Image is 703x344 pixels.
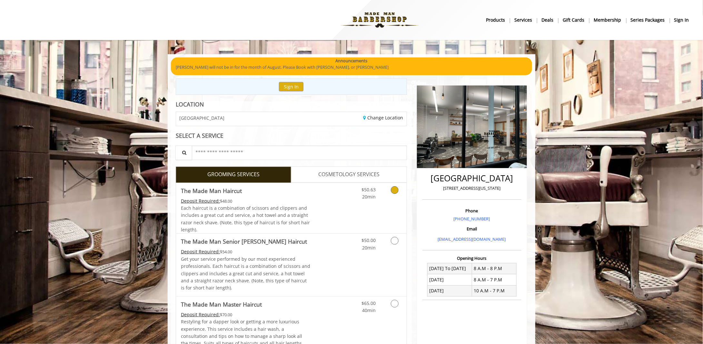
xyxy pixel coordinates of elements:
a: DealsDeals [537,15,558,25]
b: products [486,16,505,24]
a: Gift cardsgift cards [558,15,589,25]
span: $50.00 [361,237,376,243]
h2: [GEOGRAPHIC_DATA] [424,174,520,183]
b: The Made Man Master Haircut [181,300,262,309]
td: 8 A.M - 7 P.M [472,274,516,285]
span: 20min [362,245,376,251]
span: This service needs some Advance to be paid before we block your appointment [181,248,220,255]
b: Services [514,16,532,24]
h3: Email [424,227,520,231]
p: [STREET_ADDRESS][US_STATE] [424,185,520,192]
span: 20min [362,194,376,200]
td: 10 A.M - 7 P.M [472,285,516,296]
span: Each haircut is a combination of scissors and clippers and includes a great cut and service, a ho... [181,205,310,233]
div: SELECT A SERVICE [176,133,407,139]
a: Series packagesSeries packages [626,15,670,25]
a: MembershipMembership [589,15,626,25]
p: [PERSON_NAME] will not be in for the month of August. Please Book with [PERSON_NAME], or [PERSON_... [176,64,527,71]
div: $48.00 [181,197,311,205]
img: Made Man Barbershop logo [335,2,424,38]
a: [EMAIL_ADDRESS][DOMAIN_NAME] [438,236,506,242]
b: gift cards [563,16,584,24]
td: [DATE] [428,285,472,296]
div: $70.00 [181,311,311,318]
td: [DATE] To [DATE] [428,263,472,274]
td: [DATE] [428,274,472,285]
h3: Phone [424,208,520,213]
a: Change Location [363,115,403,121]
span: $65.00 [361,300,376,306]
span: COSMETOLOGY SERVICES [318,170,380,179]
a: ServicesServices [510,15,537,25]
b: Announcements [336,57,368,64]
a: [PHONE_NUMBER] [454,216,490,222]
a: Productsproducts [481,15,510,25]
span: This service needs some Advance to be paid before we block your appointment [181,198,220,204]
div: $54.00 [181,248,311,255]
span: GROOMING SERVICES [207,170,260,179]
span: [GEOGRAPHIC_DATA] [179,116,224,120]
b: LOCATION [176,100,204,108]
h3: Opening Hours [422,256,521,260]
button: Service Search [175,146,192,160]
button: Sign In [279,82,303,91]
td: 8 A.M - 8 P.M [472,263,516,274]
span: $50.63 [361,187,376,193]
a: sign insign in [670,15,694,25]
b: The Made Man Haircut [181,186,242,195]
b: The Made Man Senior [PERSON_NAME] Haircut [181,237,307,246]
p: Get your service performed by our most experienced professionals. Each haircut is a combination o... [181,256,311,292]
span: 40min [362,307,376,313]
b: Membership [594,16,621,24]
b: Deals [541,16,553,24]
b: sign in [674,16,689,24]
span: This service needs some Advance to be paid before we block your appointment [181,311,220,318]
b: Series packages [631,16,665,24]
